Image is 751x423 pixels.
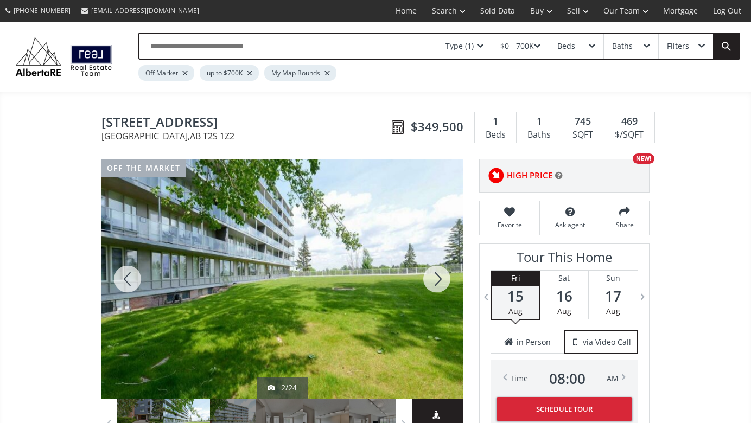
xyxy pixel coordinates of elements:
[492,271,539,286] div: Fri
[508,306,523,316] span: Aug
[485,165,507,187] img: rating icon
[610,127,649,143] div: $/SQFT
[101,132,386,140] span: [GEOGRAPHIC_DATA] , AB T2S 1Z2
[445,42,474,50] div: Type (1)
[510,371,619,386] div: Time AM
[411,118,463,135] span: $349,500
[589,289,638,304] span: 17
[612,42,633,50] div: Baths
[606,306,620,316] span: Aug
[583,337,631,348] span: via Video Call
[14,6,71,15] span: [PHONE_NUMBER]
[557,42,575,50] div: Beds
[500,42,534,50] div: $0 - 700K
[76,1,205,21] a: [EMAIL_ADDRESS][DOMAIN_NAME]
[667,42,689,50] div: Filters
[507,170,552,181] span: HIGH PRICE
[200,65,259,81] div: up to $700K
[101,159,186,177] div: off the market
[568,127,599,143] div: SQFT
[491,249,638,270] h3: Tour This Home
[497,397,632,421] button: Schedule Tour
[480,114,511,129] div: 1
[540,289,588,304] span: 16
[264,65,336,81] div: My Map Bounds
[522,114,556,129] div: 1
[610,114,649,129] div: 469
[633,153,654,164] div: NEW!
[485,220,534,229] span: Favorite
[480,127,511,143] div: Beds
[11,35,117,79] img: Logo
[91,6,199,15] span: [EMAIL_ADDRESS][DOMAIN_NAME]
[575,114,591,129] span: 745
[549,371,585,386] span: 08 : 00
[589,271,638,286] div: Sun
[138,65,194,81] div: Off Market
[557,306,571,316] span: Aug
[517,337,551,348] span: in Person
[540,271,588,286] div: Sat
[606,220,644,229] span: Share
[268,382,297,393] div: 2/24
[492,289,539,304] span: 15
[545,220,594,229] span: Ask agent
[522,127,556,143] div: Baths
[101,159,463,399] div: 3204 Rideau Place SW #304 Calgary, AB T2S 1Z2 - Photo 2 of 24
[101,115,386,132] span: 3204 Rideau Place SW #304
